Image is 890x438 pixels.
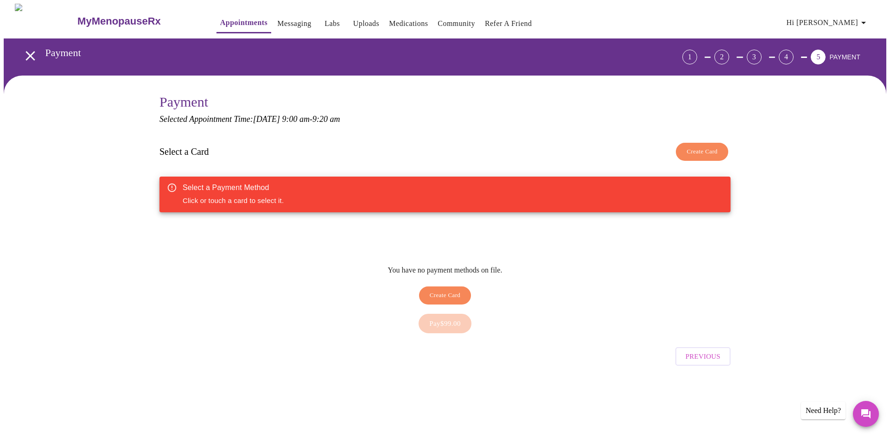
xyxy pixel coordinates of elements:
button: Community [434,14,479,33]
button: Create Card [419,286,471,305]
a: Medications [389,17,428,30]
div: Select a Payment Method [183,182,284,193]
div: Need Help? [801,402,845,419]
button: Messages [853,401,879,427]
button: open drawer [17,42,44,70]
button: Appointments [216,13,271,33]
span: Hi [PERSON_NAME] [787,16,869,29]
a: Refer a Friend [485,17,532,30]
p: You have no payment methods on file. [388,266,502,274]
span: PAYMENT [829,53,860,61]
span: Create Card [430,290,461,301]
a: Appointments [220,16,267,29]
button: Messaging [273,14,315,33]
a: Uploads [353,17,380,30]
div: Click or touch a card to select it. [183,179,284,209]
div: 4 [779,50,794,64]
span: Previous [686,350,720,362]
button: Uploads [350,14,383,33]
h3: Payment [45,47,631,59]
img: MyMenopauseRx Logo [15,4,76,38]
button: Medications [385,14,432,33]
div: 3 [747,50,762,64]
button: Previous [675,347,731,366]
a: Community [438,17,475,30]
span: Create Card [687,146,718,157]
div: 2 [714,50,729,64]
div: 5 [811,50,826,64]
button: Hi [PERSON_NAME] [783,13,873,32]
h3: Select a Card [159,146,209,157]
a: MyMenopauseRx [76,5,198,38]
button: Labs [318,14,347,33]
h3: MyMenopauseRx [77,15,161,27]
div: 1 [682,50,697,64]
h3: Payment [159,94,731,110]
a: Messaging [277,17,311,30]
button: Refer a Friend [481,14,536,33]
a: Labs [324,17,340,30]
button: Create Card [676,143,728,161]
em: Selected Appointment Time: [DATE] 9:00 am - 9:20 am [159,114,340,124]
